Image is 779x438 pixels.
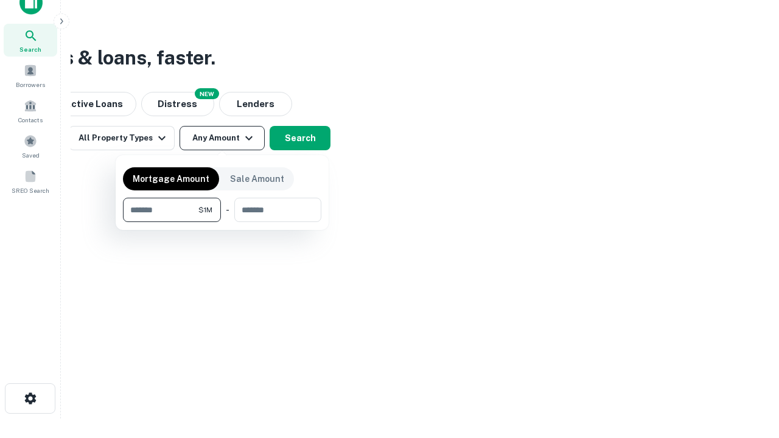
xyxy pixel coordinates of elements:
span: $1M [198,204,212,215]
div: - [226,198,229,222]
p: Sale Amount [230,172,284,186]
iframe: Chat Widget [718,341,779,399]
p: Mortgage Amount [133,172,209,186]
